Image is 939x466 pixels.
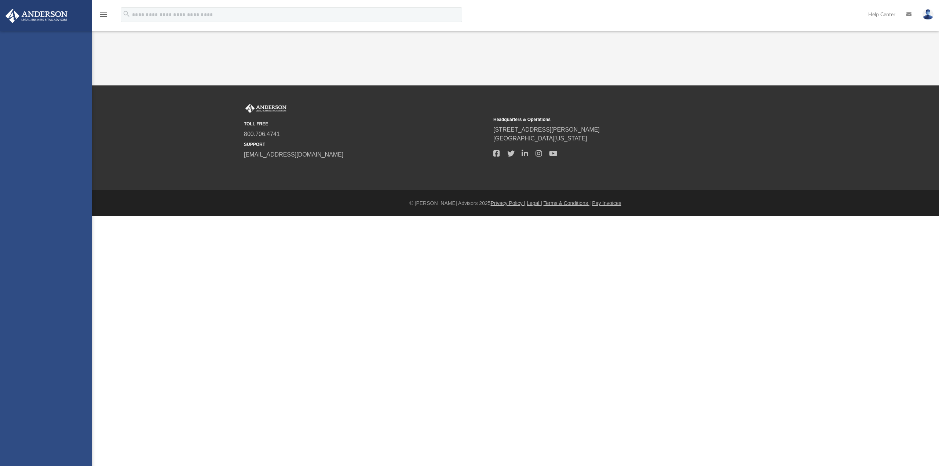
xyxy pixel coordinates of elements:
[99,10,108,19] i: menu
[244,151,343,158] a: [EMAIL_ADDRESS][DOMAIN_NAME]
[493,116,738,123] small: Headquarters & Operations
[922,9,933,20] img: User Pic
[244,141,488,148] small: SUPPORT
[244,131,280,137] a: 800.706.4741
[244,104,288,113] img: Anderson Advisors Platinum Portal
[123,10,131,18] i: search
[493,126,600,133] a: [STREET_ADDRESS][PERSON_NAME]
[244,121,488,127] small: TOLL FREE
[592,200,621,206] a: Pay Invoices
[3,9,70,23] img: Anderson Advisors Platinum Portal
[92,199,939,207] div: © [PERSON_NAME] Advisors 2025
[99,14,108,19] a: menu
[527,200,542,206] a: Legal |
[544,200,591,206] a: Terms & Conditions |
[491,200,526,206] a: Privacy Policy |
[493,135,587,142] a: [GEOGRAPHIC_DATA][US_STATE]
